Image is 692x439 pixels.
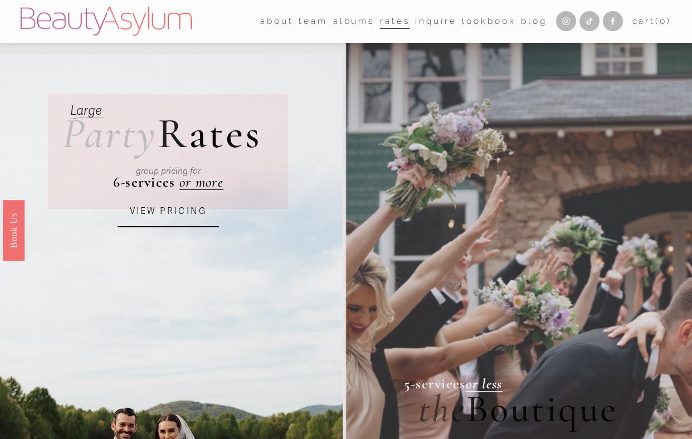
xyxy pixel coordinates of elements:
a: albums [333,13,374,30]
strong: 6-services [113,173,176,191]
a: folder dropdown [260,13,293,30]
span: ( ) [655,16,671,26]
h2: ates [62,113,261,155]
a: or more [179,173,223,191]
a: TikTok [579,11,600,31]
a: Facebook [603,11,623,31]
a: 0 items in cart [632,13,671,29]
span: Boutique [466,386,618,432]
a: or less [466,375,503,392]
span: about [260,13,293,29]
a: folder dropdown [299,13,328,30]
a: Rates [380,13,410,30]
img: Beauty Asylum | Bridal Hair &amp; Makeup Charlotte &amp; Atlanta [21,7,192,36]
em: Party [62,108,158,159]
a: Blog [521,13,547,30]
a: Book Us [3,200,25,261]
a: Instagram [556,11,576,31]
span: team [299,13,328,29]
a: Lookbook [462,13,515,30]
em: Large [70,103,102,119]
strong: 5-services [404,375,466,392]
span: 0 [660,16,667,26]
em: the [418,386,466,432]
a: VIEW PRICING [118,197,219,227]
em: group pricing for [136,166,201,176]
a: Inquire [415,13,456,30]
span: R [158,108,189,159]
